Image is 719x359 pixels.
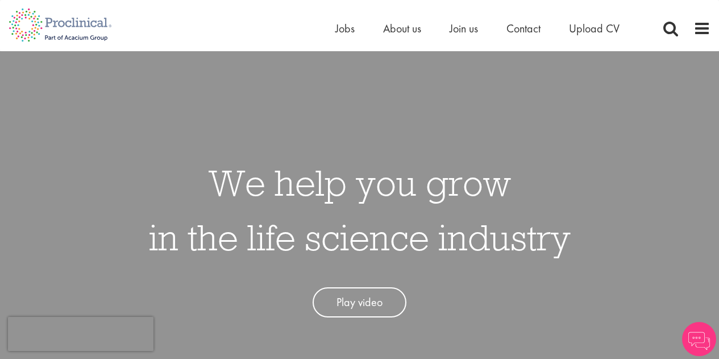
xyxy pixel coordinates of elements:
a: Play video [313,287,406,317]
a: Upload CV [569,21,620,36]
h1: We help you grow in the life science industry [149,155,571,265]
a: Contact [506,21,541,36]
a: Jobs [335,21,355,36]
a: Join us [450,21,478,36]
a: About us [383,21,421,36]
img: Chatbot [682,322,716,356]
